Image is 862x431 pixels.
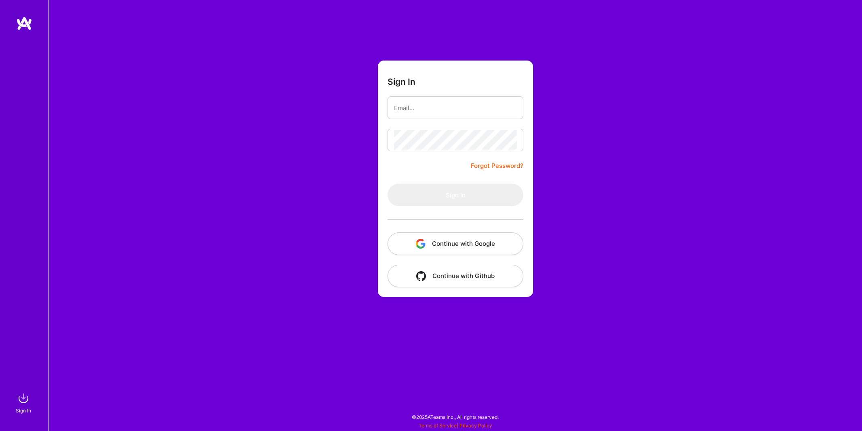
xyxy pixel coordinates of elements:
[16,16,32,31] img: logo
[48,407,862,427] div: © 2025 ATeams Inc., All rights reserved.
[388,77,415,87] h3: Sign In
[388,265,523,287] button: Continue with Github
[16,406,31,415] div: Sign In
[17,390,32,415] a: sign inSign In
[471,161,523,171] a: Forgot Password?
[416,271,426,281] img: icon
[416,239,426,249] img: icon
[419,423,457,429] a: Terms of Service
[394,98,517,118] input: Email...
[459,423,492,429] a: Privacy Policy
[388,184,523,206] button: Sign In
[388,232,523,255] button: Continue with Google
[15,390,32,406] img: sign in
[419,423,492,429] span: |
